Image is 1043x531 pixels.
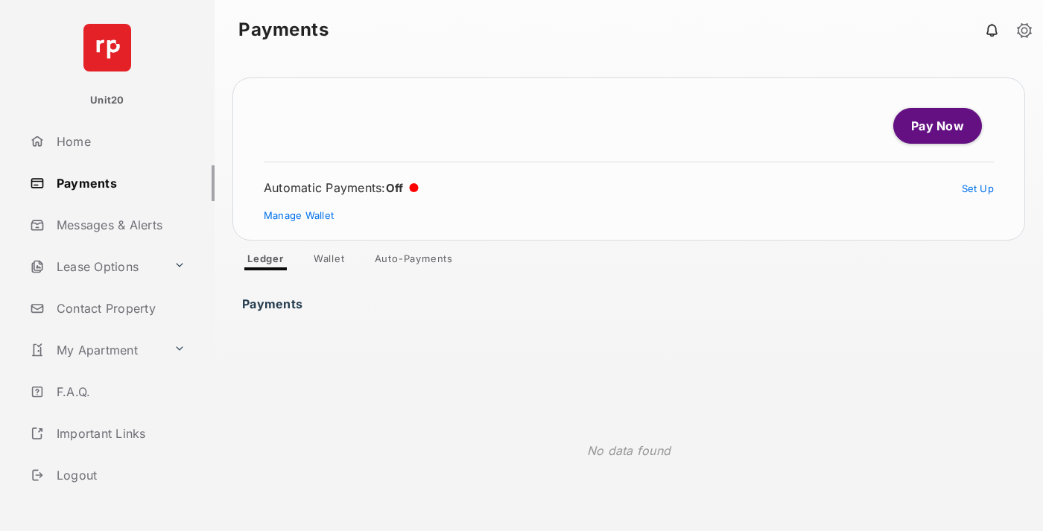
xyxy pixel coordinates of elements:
[302,252,357,270] a: Wallet
[24,416,191,451] a: Important Links
[24,165,215,201] a: Payments
[363,252,465,270] a: Auto-Payments
[24,124,215,159] a: Home
[264,209,334,221] a: Manage Wallet
[238,21,329,39] strong: Payments
[24,374,215,410] a: F.A.Q.
[83,24,131,71] img: svg+xml;base64,PHN2ZyB4bWxucz0iaHR0cDovL3d3dy53My5vcmcvMjAwMC9zdmciIHdpZHRoPSI2NCIgaGVpZ2h0PSI2NC...
[386,181,404,195] span: Off
[24,332,168,368] a: My Apartment
[90,93,124,108] p: Unit20
[962,182,995,194] a: Set Up
[24,207,215,243] a: Messages & Alerts
[264,180,419,195] div: Automatic Payments :
[587,442,670,460] p: No data found
[24,249,168,284] a: Lease Options
[242,297,307,303] h3: Payments
[235,252,296,270] a: Ledger
[24,457,215,493] a: Logout
[24,290,215,326] a: Contact Property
